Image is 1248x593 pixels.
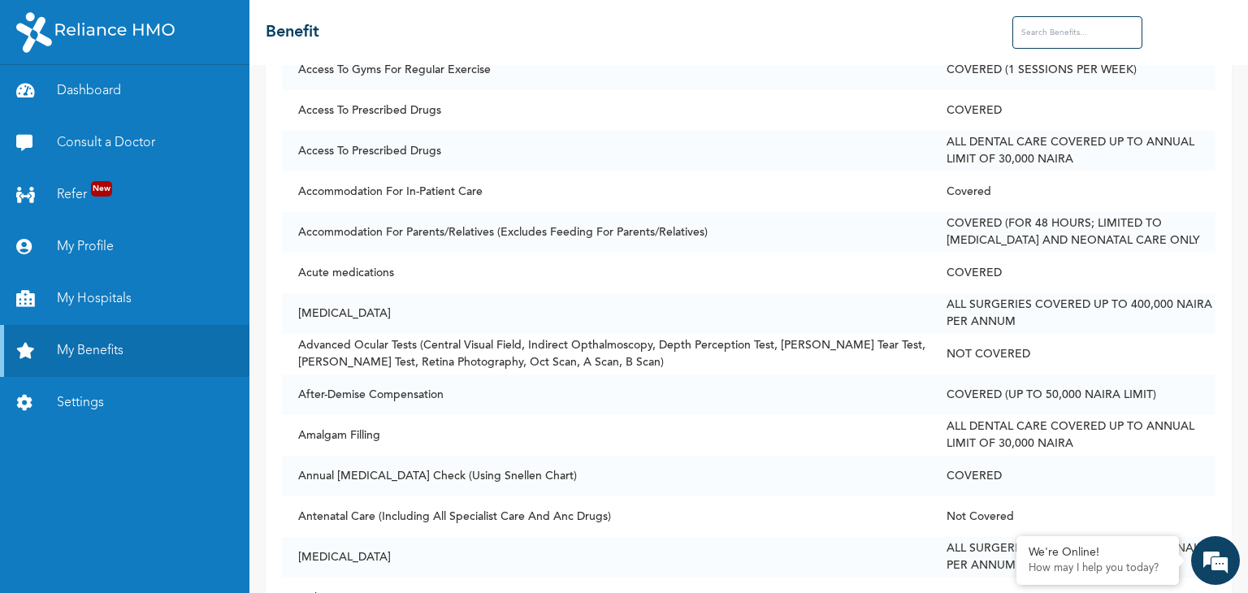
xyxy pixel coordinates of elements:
img: d_794563401_company_1708531726252_794563401 [30,81,66,122]
td: COVERED [930,90,1215,131]
td: COVERED (UP TO 50,000 NAIRA LIMIT) [930,374,1215,415]
input: Search Benefits... [1012,16,1142,49]
td: ALL DENTAL CARE COVERED UP TO ANNUAL LIMIT OF 30,000 NAIRA [930,415,1215,456]
textarea: Type your message and hit 'Enter' [8,448,310,505]
td: [MEDICAL_DATA] [282,537,929,578]
div: Chat with us now [84,91,273,112]
span: New [91,181,112,197]
td: Access To Gyms For Regular Exercise [282,50,929,90]
td: Advanced Ocular Tests (Central Visual Field, Indirect Opthalmoscopy, Depth Perception Test, [PERS... [282,334,929,374]
td: Access To Prescribed Drugs [282,90,929,131]
td: Covered [930,171,1215,212]
td: ALL SURGERIES COVERED UP TO 400,000 NAIRA PER ANNUM [930,537,1215,578]
td: ALL DENTAL CARE COVERED UP TO ANNUAL LIMIT OF 30,000 NAIRA [930,131,1215,171]
td: Amalgam Filling [282,415,929,456]
td: [MEDICAL_DATA] [282,293,929,334]
td: After-Demise Compensation [282,374,929,415]
td: Not Covered [930,496,1215,537]
td: Antenatal Care (Including All Specialist Care And Anc Drugs) [282,496,929,537]
td: ALL SURGERIES COVERED UP TO 400,000 NAIRA PER ANNUM [930,293,1215,334]
td: Accommodation For In-Patient Care [282,171,929,212]
td: Accommodation For Parents/Relatives (Excludes Feeding For Parents/Relatives) [282,212,929,253]
h2: Benefit [266,20,319,45]
img: RelianceHMO's Logo [16,12,175,53]
span: Conversation [8,534,159,545]
td: COVERED (1 SESSIONS PER WEEK) [930,50,1215,90]
p: How may I help you today? [1029,562,1167,575]
td: Access To Prescribed Drugs [282,131,929,171]
td: Annual [MEDICAL_DATA] Check (Using Snellen Chart) [282,456,929,496]
td: COVERED [930,456,1215,496]
td: COVERED (FOR 48 HOURS; LIMITED TO [MEDICAL_DATA] AND NEONATAL CARE ONLY [930,212,1215,253]
div: We're Online! [1029,546,1167,560]
span: We're online! [94,207,224,371]
td: NOT COVERED [930,334,1215,374]
td: Acute medications [282,253,929,293]
div: Minimize live chat window [266,8,305,47]
div: FAQs [159,505,310,556]
td: COVERED [930,253,1215,293]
